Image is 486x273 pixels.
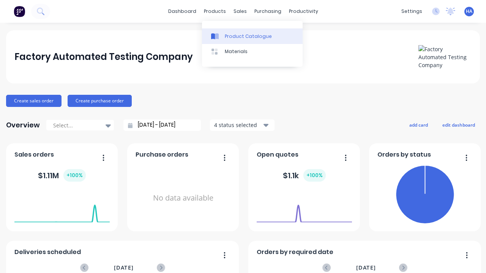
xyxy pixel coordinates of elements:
[418,45,472,69] img: Factory Automated Testing Company
[210,119,275,131] button: 4 status selected
[14,49,193,64] div: Factory Automated Testing Company
[164,6,200,17] a: dashboard
[136,150,188,159] span: Purchase orders
[257,150,298,159] span: Open quotes
[356,264,376,272] span: [DATE]
[398,6,426,17] div: settings
[466,8,472,15] span: HA
[230,6,251,17] div: sales
[14,248,81,257] span: Deliveries scheduled
[136,162,231,234] div: No data available
[114,264,134,272] span: [DATE]
[377,150,431,159] span: Orders by status
[285,6,322,17] div: productivity
[63,169,86,182] div: + 100 %
[14,150,54,159] span: Sales orders
[202,28,303,44] a: Product Catalogue
[68,95,132,107] button: Create purchase order
[6,95,62,107] button: Create sales order
[404,120,433,130] button: add card
[38,169,86,182] div: $ 1.11M
[437,120,480,130] button: edit dashboard
[6,118,40,133] div: Overview
[257,248,333,257] span: Orders by required date
[225,33,272,40] div: Product Catalogue
[214,121,262,129] div: 4 status selected
[202,44,303,59] a: Materials
[14,6,25,17] img: Factory
[303,169,326,182] div: + 100 %
[200,6,230,17] div: products
[251,6,285,17] div: purchasing
[283,169,326,182] div: $ 1.1k
[225,48,248,55] div: Materials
